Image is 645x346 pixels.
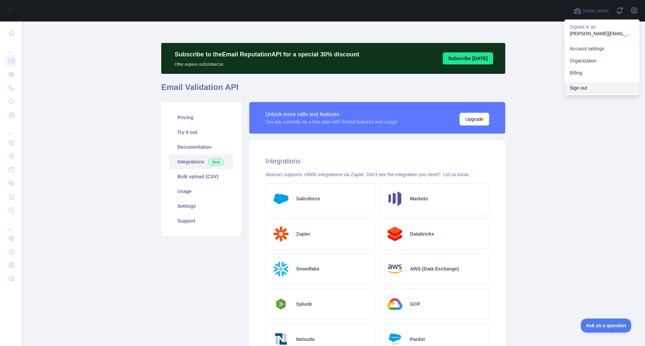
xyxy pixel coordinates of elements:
[265,118,397,125] div: You are currently on a free plan with limited features and usage
[385,259,405,279] img: Logo
[265,110,397,118] div: Unlock more calls and features
[169,199,233,213] a: Settings
[385,189,405,209] img: Logo
[564,55,640,67] a: Organization
[410,336,425,343] h2: Pardot
[460,113,489,126] button: Upgrade
[271,224,291,244] img: Logo
[581,318,632,333] iframe: Toggle Customer Support
[443,52,493,64] button: Subscribe [DATE]
[5,40,16,54] div: ...
[570,23,634,30] p: Signed in as
[169,169,233,184] a: Bulk upload (CSV)
[296,195,320,202] h2: Salesforce
[175,50,359,59] p: Subscribe to the Email Reputation API for a special 30 % discount
[169,154,233,169] a: Integrations New
[410,301,420,307] h2: GCP
[572,5,610,16] button: Invite users
[169,110,233,125] a: Pricing
[169,140,233,154] a: Documentation
[161,82,505,98] h1: Email Validation API
[583,7,609,15] span: Invite users
[5,217,16,231] div: ...
[5,122,16,136] div: ...
[385,224,405,244] img: Logo
[410,231,434,237] h2: Databricks
[296,231,310,237] h2: Zapier
[265,171,489,178] div: Abstract supports +6000 integrations via Zapier. Don't see the integration you need?
[410,265,459,272] h2: AWS (Data Exchange)
[169,184,233,199] a: Usage
[271,297,291,311] img: Logo
[564,67,640,79] button: Billing
[296,265,319,272] h2: Snowflake
[385,294,405,314] img: Logo
[271,259,291,279] img: Logo
[296,336,315,343] h2: Netsuite
[271,189,291,209] img: Logo
[564,82,640,94] button: Sign out
[175,59,359,67] p: Offer expires on October 1st.
[564,43,640,55] a: Account settings
[169,125,233,140] a: Try it out
[169,213,233,228] a: Support
[410,195,428,202] h2: Marketo
[443,172,469,177] a: Let us know.
[265,156,489,166] h2: Integrations
[296,301,312,307] h2: Splunk
[208,159,224,165] span: New
[570,30,634,37] p: [PERSON_NAME][EMAIL_ADDRESS][DOMAIN_NAME]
